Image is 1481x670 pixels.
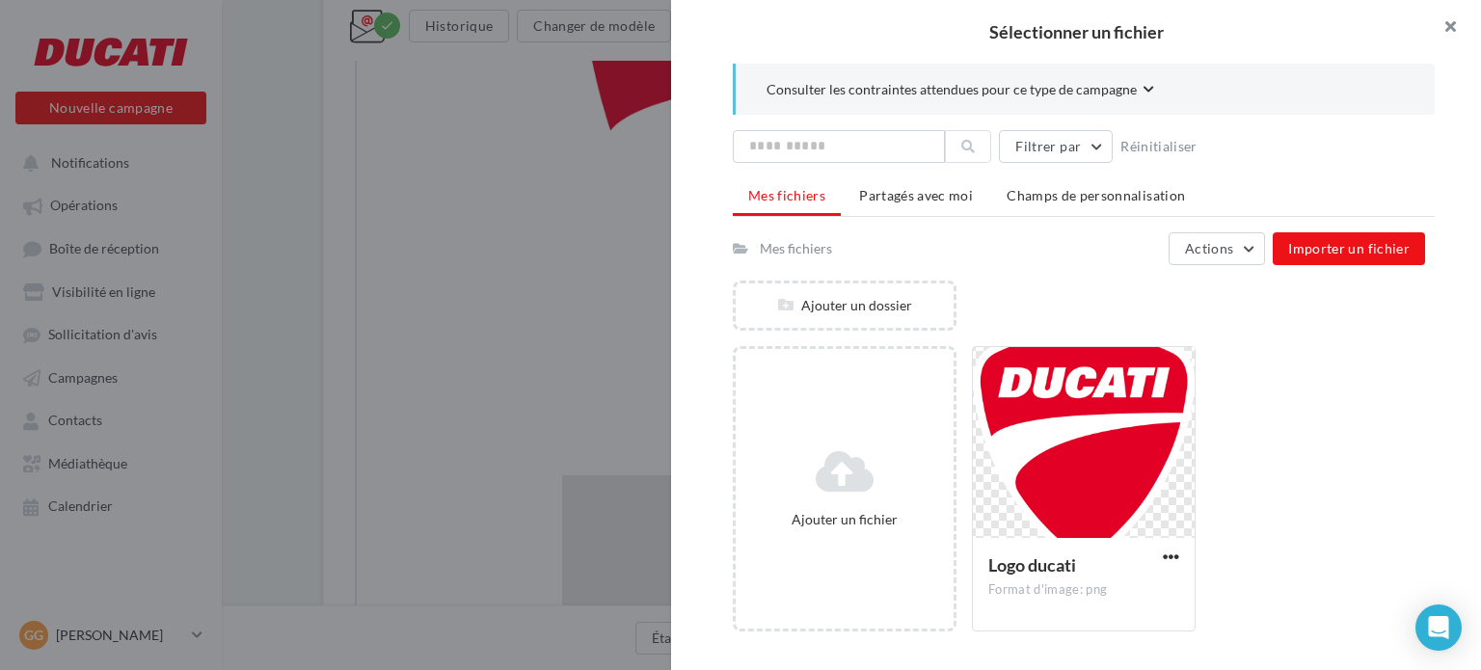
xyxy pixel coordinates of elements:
div: Format d'image: png [988,581,1179,599]
div: Ajouter un dossier [736,296,954,315]
button: Actions [1169,232,1265,265]
button: Consulter les contraintes attendues pour ce type de campagne [767,79,1154,103]
button: Réinitialiser [1113,135,1205,158]
span: Partagés avec moi [859,187,973,203]
span: L'email ne s'affiche pas correctement ? [368,15,568,29]
div: Mes fichiers [760,239,832,258]
span: Logo ducati [988,554,1076,576]
span: Champs de personnalisation [1007,187,1185,203]
span: Mes fichiers [748,187,825,203]
u: Cliquez-ici [568,15,621,29]
div: Ajouter un fichier [743,510,946,529]
span: Actions [1185,240,1233,256]
button: Importer un fichier [1273,232,1425,265]
a: Cliquez-ici [568,14,621,29]
h2: Sélectionner un fichier [702,23,1450,40]
div: Open Intercom Messenger [1415,604,1462,651]
button: Filtrer par [999,130,1113,163]
span: Consulter les contraintes attendues pour ce type de campagne [767,80,1137,99]
span: Importer un fichier [1288,240,1410,256]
